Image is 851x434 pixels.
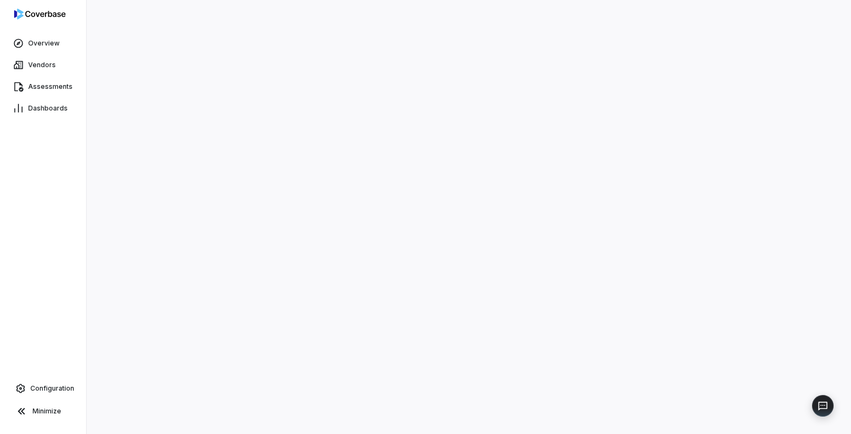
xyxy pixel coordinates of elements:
span: Assessments [28,82,73,91]
span: Dashboards [28,104,68,113]
img: logo-D7KZi-bG.svg [14,9,66,20]
span: Vendors [28,61,56,69]
span: Overview [28,39,60,48]
span: Minimize [33,407,61,416]
button: Minimize [4,400,82,422]
a: Configuration [4,379,82,398]
span: Configuration [30,384,74,393]
a: Overview [2,34,84,53]
a: Assessments [2,77,84,96]
a: Vendors [2,55,84,75]
a: Dashboards [2,99,84,118]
